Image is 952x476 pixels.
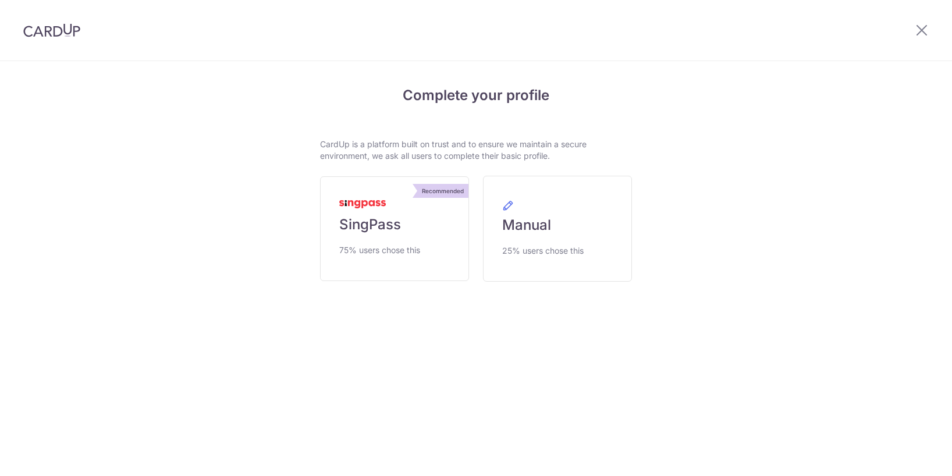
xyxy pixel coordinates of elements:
span: SingPass [339,215,401,234]
img: MyInfoLogo [339,200,386,208]
span: Manual [502,216,551,235]
p: CardUp is a platform built on trust and to ensure we maintain a secure environment, we ask all us... [320,138,632,162]
h4: Complete your profile [320,85,632,106]
a: Manual 25% users chose this [483,176,632,282]
div: Recommended [417,184,468,198]
img: CardUp [23,23,80,37]
span: 75% users chose this [339,243,420,257]
span: 25% users chose this [502,244,584,258]
a: Recommended SingPass 75% users chose this [320,176,469,281]
iframe: Opens a widget where you can find more information [877,441,940,470]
